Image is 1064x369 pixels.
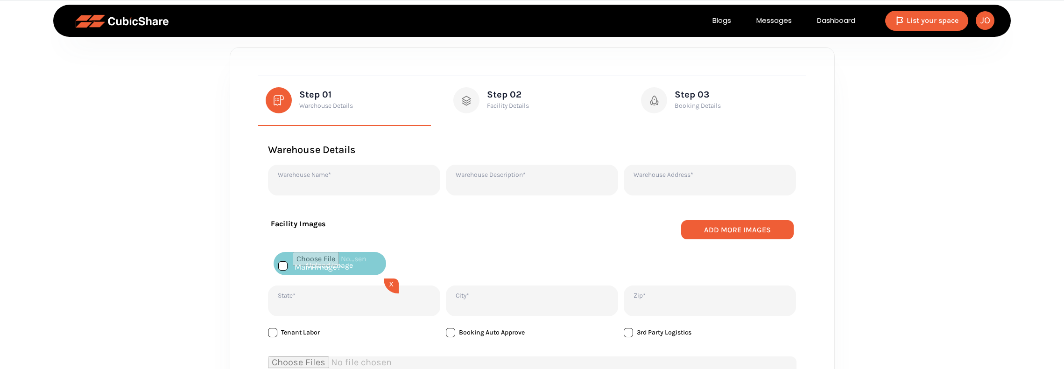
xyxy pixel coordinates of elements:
a: Step 03 Booking Details [634,84,806,125]
a: Dashboard [804,15,868,26]
label: City* [456,292,469,299]
span: Step 02 [487,89,529,100]
label: Warehouse Name* [278,171,331,179]
a: Step 02 Facility Details [446,84,619,125]
h3: Warehouse details [268,144,796,155]
img: Stack.png [461,95,472,106]
img: Rocket.png [648,95,660,106]
span: Warehouse Details [299,100,353,111]
label: Warehouse Address* [634,171,693,179]
button: Add More Images [681,220,794,239]
label: 3rd Party Logistics [624,328,691,337]
a: Messages [744,15,804,26]
span: X [384,278,399,293]
span: Facility Details [487,100,529,111]
span: List your space [907,16,958,25]
span: Booking Details [675,100,721,111]
a: Blogs [700,15,744,26]
h4: Facility Images [271,218,326,230]
label: Main Image? [278,261,394,273]
img: receipt-item.png [273,95,284,106]
span: Step 01 [299,89,353,100]
label: Warehouse Description* [456,171,526,179]
label: State* [278,292,296,299]
img: flag-icon.png [895,16,905,26]
label: Booking Auto Approve [446,328,525,337]
a: Step 01 Warehouse Details [258,84,431,126]
a: List your space [885,11,968,31]
button: jo [976,11,994,30]
span: Step 03 [675,89,721,100]
label: Tenant Labor [268,328,320,337]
